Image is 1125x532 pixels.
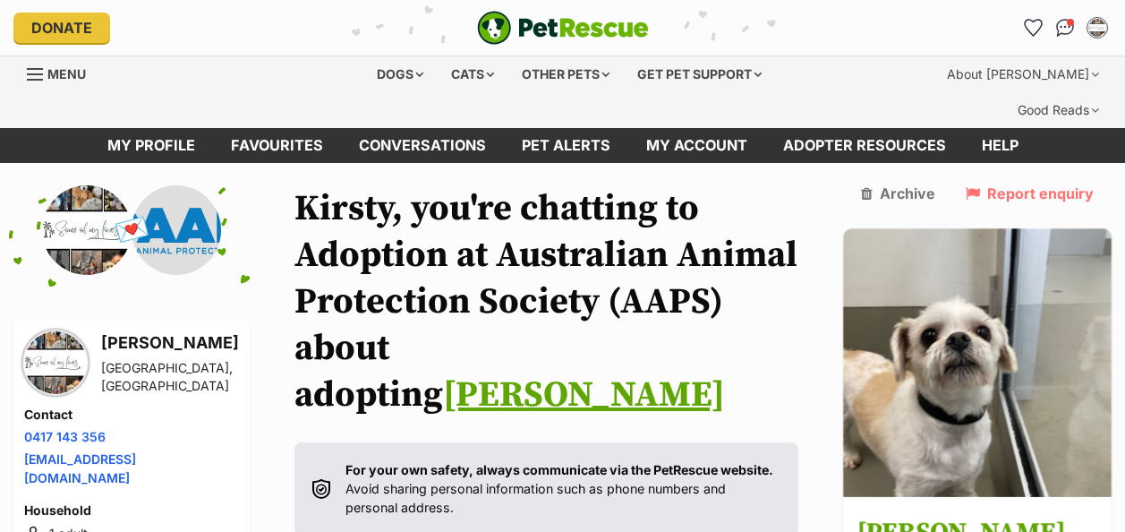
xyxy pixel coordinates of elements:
div: [GEOGRAPHIC_DATA], [GEOGRAPHIC_DATA] [101,359,239,395]
a: Donate [13,13,110,43]
a: 0417 143 356 [24,429,106,444]
a: [PERSON_NAME] [443,373,725,417]
img: Kirsty Rice profile pic [42,185,132,275]
a: Help [964,128,1036,163]
span: Menu [47,66,86,82]
span: 💌 [112,210,152,249]
ul: Account quick links [1018,13,1112,42]
a: Pet alerts [504,128,628,163]
a: My profile [89,128,213,163]
button: My account [1083,13,1112,42]
strong: For your own safety, always communicate via the PetRescue website. [345,462,773,477]
div: Dogs [364,56,436,92]
a: PetRescue [477,11,649,45]
a: Favourites [1018,13,1047,42]
h1: Kirsty, you're chatting to Adoption at Australian Animal Protection Society (AAPS) about adopting [294,185,798,418]
a: Archive [861,185,935,202]
h4: Household [24,502,239,519]
img: chat-41dd97257d64d25036548639549fe6c8038ab92f7586957e7f3b1b290dea8141.svg [1056,19,1075,37]
div: Cats [439,56,507,92]
a: [EMAIL_ADDRESS][DOMAIN_NAME] [24,451,136,485]
a: Conversations [1051,13,1079,42]
div: Other pets [509,56,622,92]
a: Adopter resources [765,128,964,163]
a: Report enquiry [966,185,1094,202]
a: Favourites [213,128,341,163]
img: Milo [843,228,1112,497]
div: Good Reads [1005,92,1112,128]
div: About [PERSON_NAME] [934,56,1112,92]
img: logo-e224e6f780fb5917bec1dbf3a21bbac754714ae5b6737aabdf751b685950b380.svg [477,11,649,45]
div: Get pet support [625,56,774,92]
p: Avoid sharing personal information such as phone numbers and personal address. [345,460,780,518]
img: Australian Animal Protection Society (AAPS) profile pic [132,185,221,275]
h4: Contact [24,406,239,424]
a: conversations [341,128,504,163]
img: Kirsty Rice profile pic [1088,19,1106,37]
a: My account [628,128,765,163]
a: Menu [27,56,98,89]
h3: [PERSON_NAME] [101,330,239,356]
img: Kirsty Rice profile pic [24,331,87,394]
